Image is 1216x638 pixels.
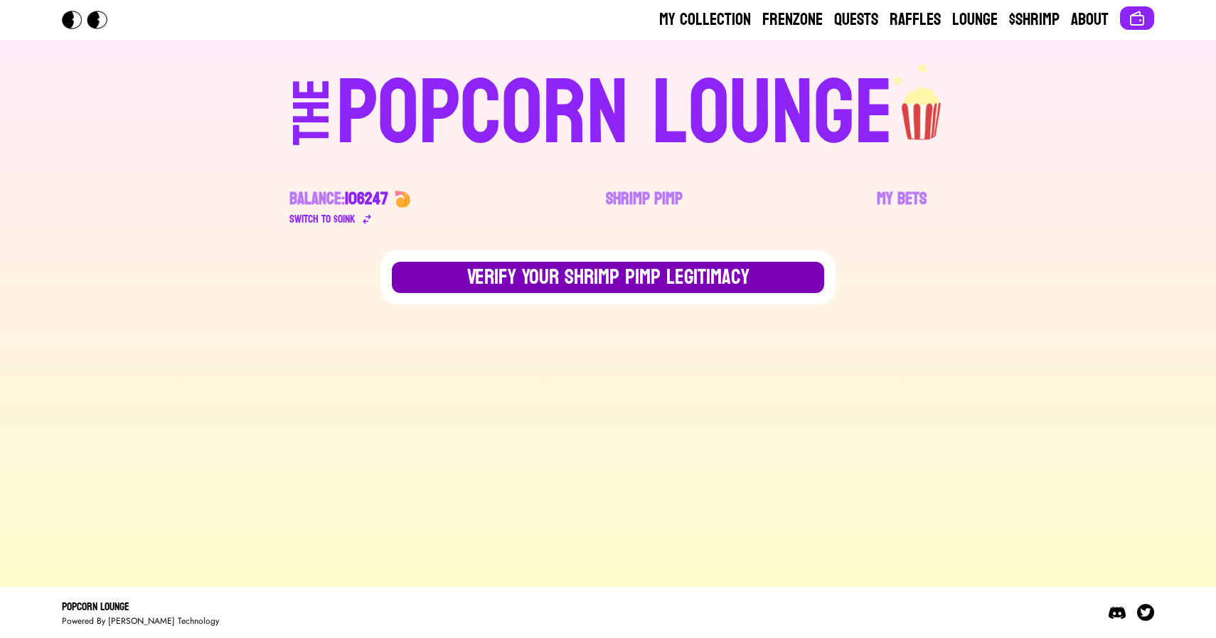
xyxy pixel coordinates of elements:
a: Raffles [890,9,941,31]
a: Quests [834,9,878,31]
div: Powered By [PERSON_NAME] Technology [62,615,219,627]
div: Balance: [289,188,388,211]
div: Popcorn Lounge [62,598,219,615]
a: $Shrimp [1009,9,1060,31]
img: Twitter [1137,604,1154,621]
a: Shrimp Pimp [606,188,683,228]
a: THEPOPCORN LOUNGEpopcorn [170,63,1046,159]
img: Connect wallet [1129,10,1146,27]
a: My Bets [877,188,927,228]
div: POPCORN LOUNGE [336,68,893,159]
a: Lounge [952,9,998,31]
div: THE [287,79,338,174]
img: Discord [1109,604,1126,621]
img: Popcorn [62,11,119,29]
button: Verify Your Shrimp Pimp Legitimacy [392,262,824,293]
a: About [1071,9,1109,31]
img: 🍤 [394,191,411,208]
span: 106247 [345,184,388,214]
img: popcorn [893,63,951,142]
a: Frenzone [762,9,823,31]
a: My Collection [659,9,751,31]
div: Switch to $ OINK [289,211,356,228]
